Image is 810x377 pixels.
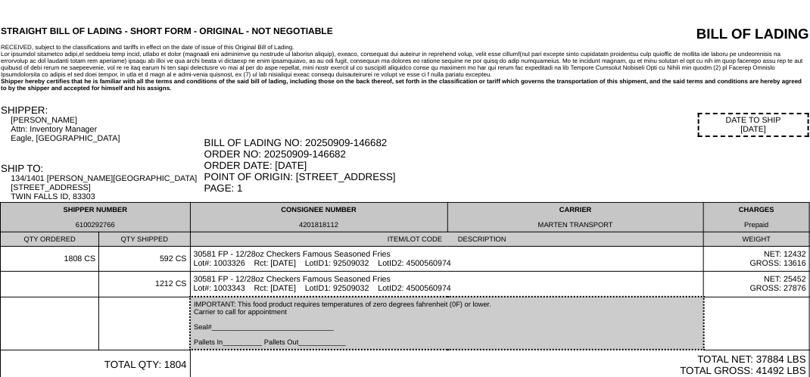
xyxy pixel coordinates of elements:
[704,203,810,232] td: CHARGES
[1,203,191,232] td: SHIPPER NUMBER
[11,174,202,201] div: 134/1401 [PERSON_NAME][GEOGRAPHIC_DATA] [STREET_ADDRESS] TWIN FALLS ID, 83303
[190,203,447,232] td: CONSIGNEE NUMBER
[447,203,704,232] td: CARRIER
[704,232,810,247] td: WEIGHT
[451,221,701,229] div: MARTEN TRANSPORT
[585,26,809,42] div: BILL OF LADING
[1,232,99,247] td: QTY ORDERED
[1,163,203,174] div: SHIP TO:
[704,272,810,298] td: NET: 25452 GROSS: 27876
[4,221,187,229] div: 6100292766
[99,232,190,247] td: QTY SHIPPED
[698,113,809,137] div: DATE TO SHIP [DATE]
[1,104,203,116] div: SHIPPER:
[190,247,704,272] td: 30581 FP - 12/28oz Checkers Famous Seasoned Fries Lot#: 1003326 Rct: [DATE] LotID1: 92509032 LotI...
[704,247,810,272] td: NET: 12432 GROSS: 13616
[99,272,190,298] td: 1212 CS
[190,272,704,298] td: 30581 FP - 12/28oz Checkers Famous Seasoned Fries Lot#: 1003343 Rct: [DATE] LotID1: 92509032 LotI...
[11,116,202,143] div: [PERSON_NAME] Attn: Inventory Manager Eagle, [GEOGRAPHIC_DATA]
[190,232,704,247] td: ITEM/LOT CODE DESCRIPTION
[99,247,190,272] td: 592 CS
[190,297,704,350] td: IMPORTANT: This food product requires temperatures of zero degrees fahrenheit (0F) or lower. Carr...
[194,221,444,229] div: 4201818112
[1,247,99,272] td: 1808 CS
[204,137,809,194] div: BILL OF LADING NO: 20250909-146682 ORDER NO: 20250909-146682 ORDER DATE: [DATE] POINT OF ORIGIN: ...
[1,78,809,92] div: Shipper hereby certifies that he is familiar with all the terms and conditions of the said bill o...
[707,221,806,229] div: Prepaid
